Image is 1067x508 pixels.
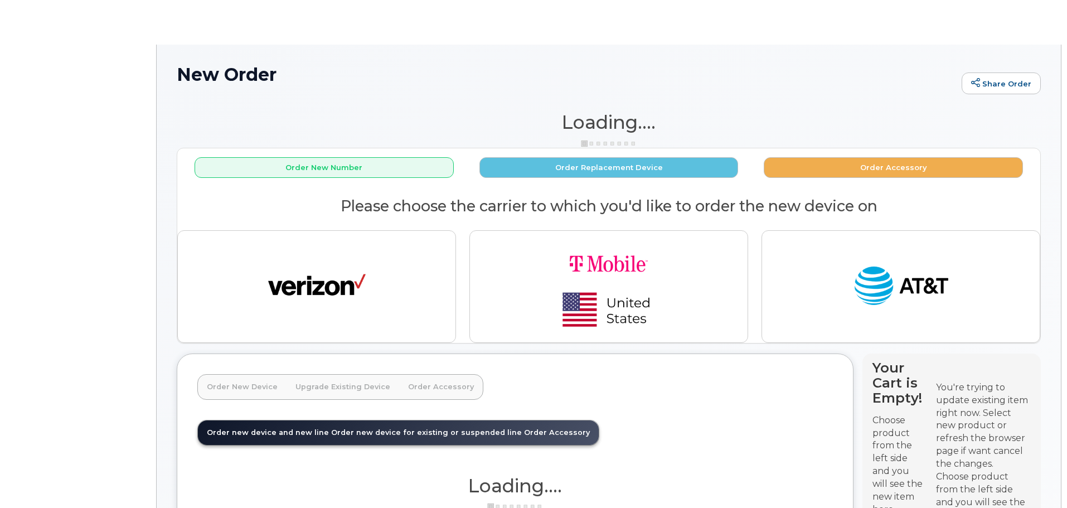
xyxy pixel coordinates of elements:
[479,157,739,178] button: Order Replacement Device
[399,375,483,399] a: Order Accessory
[177,112,1041,132] h1: Loading....
[195,157,454,178] button: Order New Number
[197,476,833,496] h1: Loading....
[268,262,366,312] img: verizon-ab2890fd1dd4a6c9cf5f392cd2db4626a3dae38ee8226e09bcb5c993c4c79f81.png
[524,428,590,437] span: Order Accessory
[207,428,329,437] span: Order new device and new line
[177,198,1040,215] h2: Please choose the carrier to which you'd like to order the new device on
[531,240,687,333] img: t-mobile-78392d334a420d5b7f0e63d4fa81f6287a21d394dc80d677554bb55bbab1186f.png
[936,381,1031,471] div: You're trying to update existing item right now. Select new product or refresh the browser page i...
[331,428,522,437] span: Order new device for existing or suspended line
[177,65,956,84] h1: New Order
[287,375,399,399] a: Upgrade Existing Device
[764,157,1023,178] button: Order Accessory
[852,262,950,312] img: at_t-fb3d24644a45acc70fc72cc47ce214d34099dfd970ee3ae2334e4251f9d920fd.png
[581,139,637,148] img: ajax-loader-3a6953c30dc77f0bf724df975f13086db4f4c1262e45940f03d1251963f1bf2e.gif
[872,360,926,405] h4: Your Cart is Empty!
[962,72,1041,95] a: Share Order
[198,375,287,399] a: Order New Device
